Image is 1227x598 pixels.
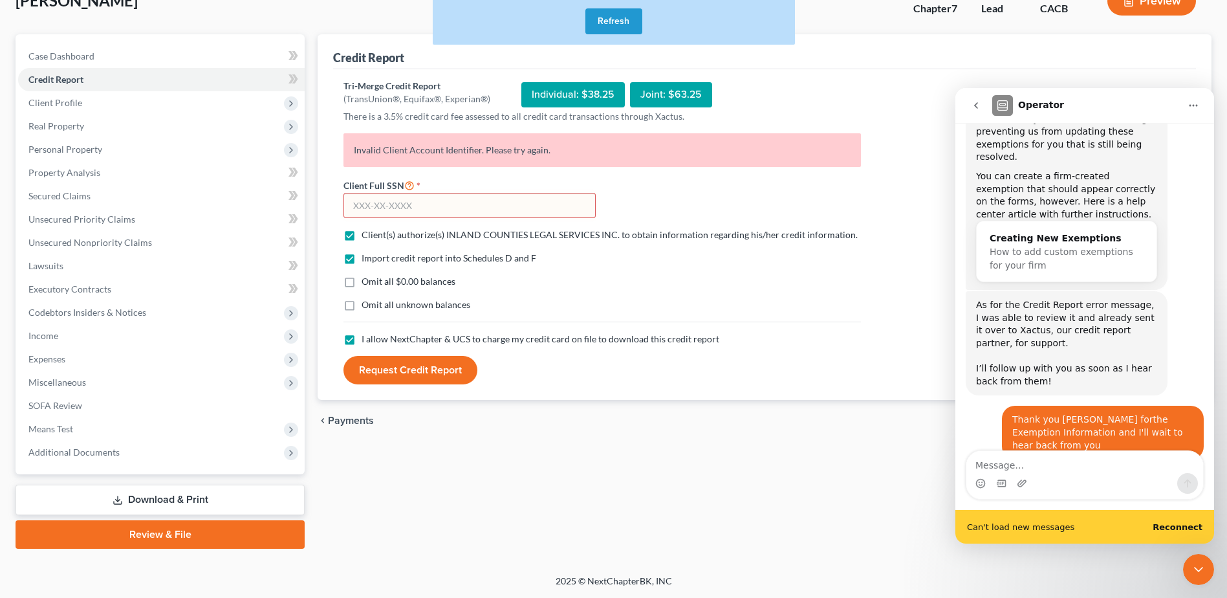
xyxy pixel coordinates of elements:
[951,2,957,14] span: 7
[28,74,83,85] span: Credit Report
[585,8,642,34] button: Refresh
[41,390,51,401] button: Gif picker
[28,97,82,108] span: Client Profile
[16,520,305,549] a: Review & File
[328,415,374,426] span: Payments
[21,82,202,133] div: You can create a firm-created exemption that should appear correctly on the forms, however. Here ...
[61,390,72,401] button: Upload attachment
[18,208,305,231] a: Unsecured Priority Claims
[343,80,490,93] div: Tri-Merge Credit Report
[28,144,102,155] span: Personal Property
[12,435,119,443] span: Can't load new messages
[18,278,305,301] a: Executory Contracts
[28,447,120,458] span: Additional Documents
[28,400,82,411] span: SOFA Review
[343,180,404,191] span: Client Full SSN
[28,307,146,318] span: Codebtors Insiders & Notices
[521,82,625,107] div: Individual: $38.25
[18,184,305,208] a: Secured Claims
[57,326,238,364] div: Thank you [PERSON_NAME] forthe Exemption Information and I'll wait to hear back from you
[18,231,305,254] a: Unsecured Nonpriority Claims
[10,318,248,382] div: Rudy says…
[343,356,477,384] button: Request Credit Report
[47,318,248,371] div: Thank you [PERSON_NAME] forthe Exemption Information and I'll wait to hear back from you
[343,133,861,167] p: Invalid Client Account Identifier. Please try again.
[28,260,63,271] span: Lawsuits
[34,159,178,183] span: How to add custom exemptions for your firm
[318,415,328,426] i: chevron_left
[28,50,94,61] span: Case Dashboard
[343,110,861,123] p: There is a 3.5% credit card fee assessed to all credit card transactions through Xactus.
[197,434,247,444] b: Reconnect
[333,50,404,65] div: Credit Report
[20,390,30,401] button: Emoji picker
[222,385,243,406] button: Send a message…
[362,333,719,344] span: I allow NextChapter & UCS to charge my credit card on file to download this credit report
[981,1,1019,16] div: Lead
[343,193,596,219] input: XXX-XX-XXXX
[18,394,305,417] a: SOFA Review
[318,415,374,426] button: chevron_left Payments
[18,161,305,184] a: Property Analysis
[362,299,470,310] span: Omit all unknown balances
[362,276,455,287] span: Omit all $0.00 balances
[28,167,100,178] span: Property Analysis
[955,88,1214,544] iframe: Intercom live chat
[1040,1,1087,16] div: CACB
[28,214,135,225] span: Unsecured Priority Claims
[197,435,247,443] button: Reconnect
[28,237,152,248] span: Unsecured Nonpriority Claims
[630,82,712,107] div: Joint: $63.25
[1183,554,1214,585] iframe: Intercom live chat
[913,1,961,16] div: Chapter
[343,93,490,105] div: (TransUnion®, Equifax®, Experian®)
[28,190,91,201] span: Secured Claims
[11,363,248,385] textarea: Message…
[18,254,305,278] a: Lawsuits
[28,423,73,434] span: Means Test
[245,575,983,598] div: 2025 © NextChapterBK, INC
[10,203,248,318] div: Emma says…
[362,252,536,263] span: Import credit report into Schedules D and F
[28,120,84,131] span: Real Property
[362,229,858,240] span: Client(s) authorize(s) INLAND COUNTIES LEGAL SERVICES INC. to obtain information regarding his/he...
[21,133,201,195] div: Creating New ExemptionsHow to add custom exemptions for your firm
[28,283,111,294] span: Executory Contracts
[16,485,305,515] a: Download & Print
[28,353,65,364] span: Expenses
[34,144,188,157] div: Creating New Exemptions
[28,330,58,341] span: Income
[18,68,305,91] a: Credit Report
[28,377,86,388] span: Miscellaneous
[10,203,212,307] div: As for the Credit Report error message, I was able to review it and already sent it over to Xactu...
[21,211,202,300] div: As for the Credit Report error message, I was able to review it and already sent it over to Xactu...
[18,45,305,68] a: Case Dashboard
